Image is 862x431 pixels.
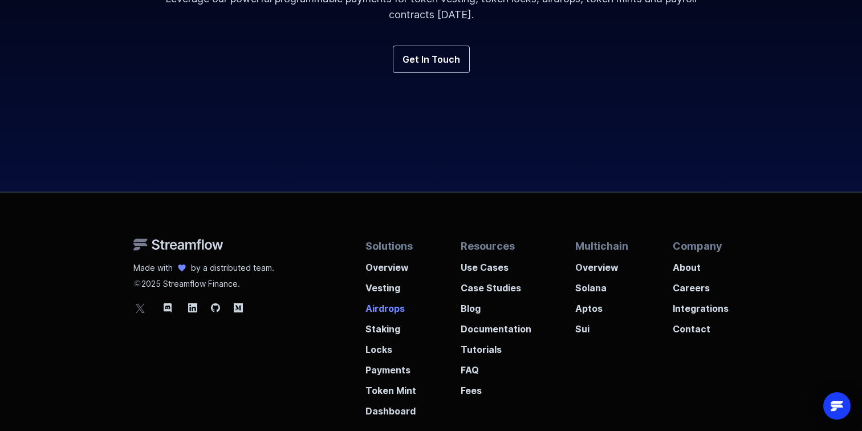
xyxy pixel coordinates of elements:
[673,254,729,274] a: About
[393,46,470,73] a: Get In Touch
[461,336,531,356] a: Tutorials
[461,274,531,295] a: Case Studies
[461,315,531,336] a: Documentation
[365,397,416,418] a: Dashboard
[191,262,274,274] p: by a distributed team.
[673,274,729,295] a: Careers
[461,254,531,274] a: Use Cases
[575,254,628,274] a: Overview
[461,238,531,254] p: Resources
[365,336,416,356] a: Locks
[575,315,628,336] a: Sui
[673,315,729,336] a: Contact
[133,274,274,290] p: 2025 Streamflow Finance.
[133,262,173,274] p: Made with
[461,295,531,315] a: Blog
[673,238,729,254] p: Company
[365,356,416,377] a: Payments
[575,238,628,254] p: Multichain
[823,392,851,420] div: Open Intercom Messenger
[133,238,223,251] img: Streamflow Logo
[461,356,531,377] a: FAQ
[461,377,531,397] a: Fees
[365,238,416,254] p: Solutions
[365,295,416,315] a: Airdrops
[365,274,416,295] a: Vesting
[575,274,628,295] a: Solana
[575,295,628,315] a: Aptos
[365,254,416,274] a: Overview
[365,315,416,336] a: Staking
[673,295,729,315] a: Integrations
[365,377,416,397] a: Token Mint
